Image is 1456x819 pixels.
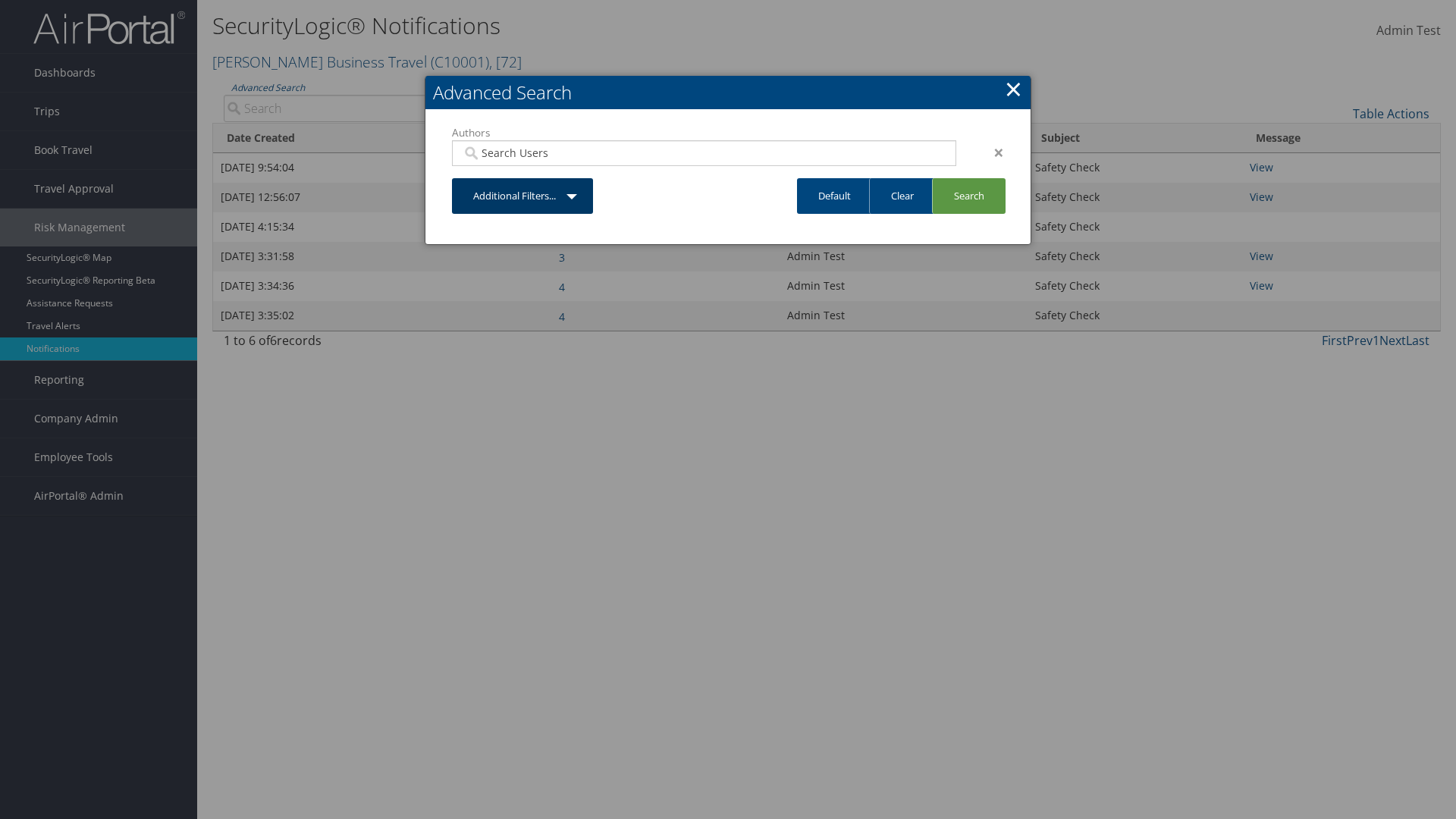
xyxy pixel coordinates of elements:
a: Default [797,178,872,214]
a: Search [932,178,1006,214]
div: × [968,143,1015,162]
h2: Advanced Search [425,76,1031,109]
input: Search Users [462,146,946,161]
a: Close [1005,74,1022,104]
label: Authors [452,125,956,140]
a: Clear [869,178,935,214]
a: Additional Filters... [452,178,593,214]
